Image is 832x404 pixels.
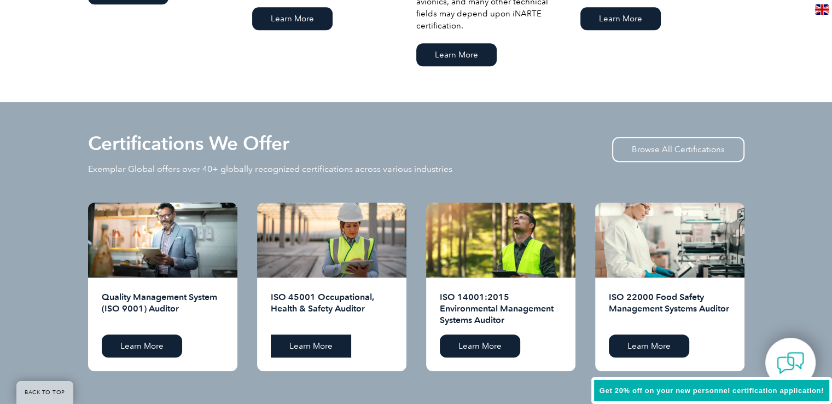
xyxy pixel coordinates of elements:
[416,43,497,66] a: Learn More
[440,334,520,357] a: Learn More
[16,381,73,404] a: BACK TO TOP
[609,334,689,357] a: Learn More
[580,7,661,30] a: Learn More
[271,334,351,357] a: Learn More
[600,386,824,395] span: Get 20% off on your new personnel certification application!
[612,137,744,162] a: Browse All Certifications
[777,349,804,377] img: contact-chat.png
[102,334,182,357] a: Learn More
[271,291,393,326] h2: ISO 45001 Occupational, Health & Safety Auditor
[609,291,731,326] h2: ISO 22000 Food Safety Management Systems Auditor
[252,7,333,30] a: Learn More
[88,135,289,152] h2: Certifications We Offer
[102,291,224,326] h2: Quality Management System (ISO 9001) Auditor
[815,4,829,15] img: en
[440,291,562,326] h2: ISO 14001:2015 Environmental Management Systems Auditor
[88,163,452,175] p: Exemplar Global offers over 40+ globally recognized certifications across various industries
